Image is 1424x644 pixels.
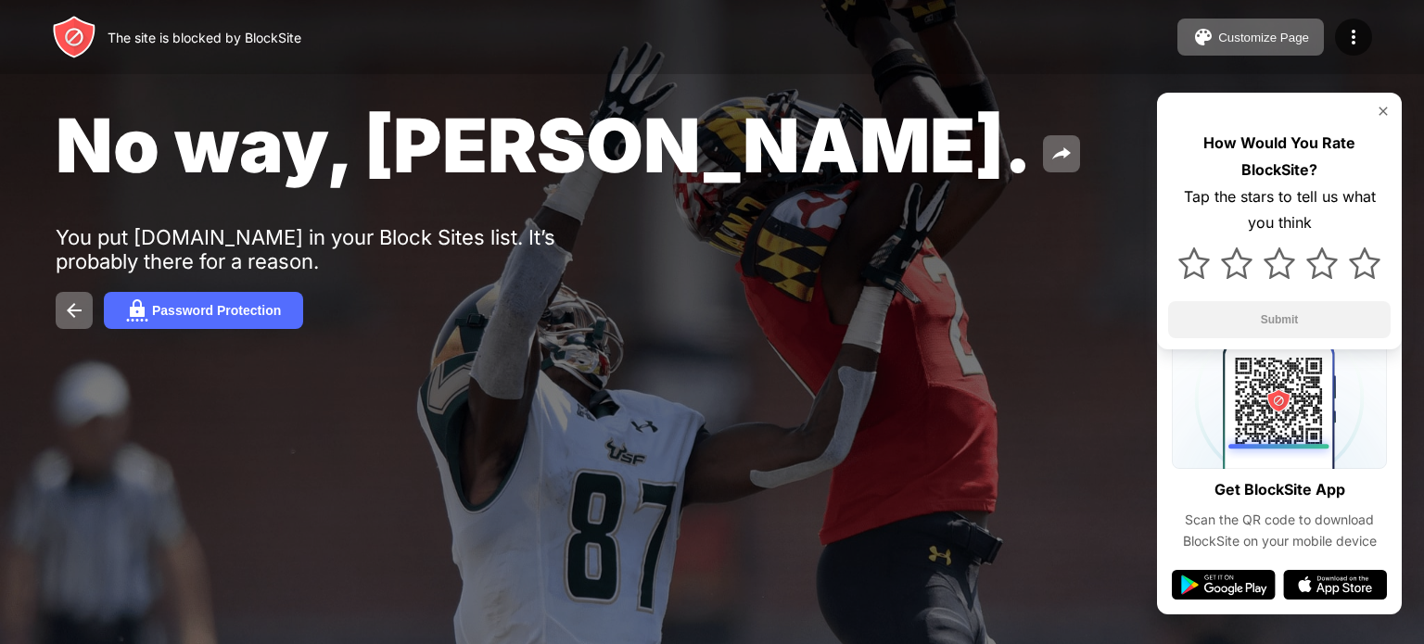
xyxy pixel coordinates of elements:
div: You put [DOMAIN_NAME] in your Block Sites list. It’s probably there for a reason. [56,225,629,273]
button: Customize Page [1177,19,1324,56]
div: Tap the stars to tell us what you think [1168,183,1391,237]
img: star.svg [1349,247,1380,279]
img: app-store.svg [1283,570,1387,600]
span: No way, [PERSON_NAME]. [56,100,1032,190]
img: star.svg [1221,247,1252,279]
div: Scan the QR code to download BlockSite on your mobile device [1172,510,1387,551]
img: google-play.svg [1172,570,1276,600]
img: rate-us-close.svg [1376,104,1391,119]
img: star.svg [1306,247,1338,279]
img: share.svg [1050,143,1073,165]
img: star.svg [1178,247,1210,279]
button: Submit [1168,301,1391,338]
img: password.svg [126,299,148,322]
img: menu-icon.svg [1342,26,1365,48]
button: Password Protection [104,292,303,329]
div: How Would You Rate BlockSite? [1168,130,1391,183]
div: The site is blocked by BlockSite [108,30,301,45]
div: Get BlockSite App [1214,476,1345,503]
img: pallet.svg [1192,26,1214,48]
img: back.svg [63,299,85,322]
img: star.svg [1264,247,1295,279]
iframe: Banner [56,410,494,623]
div: Customize Page [1218,31,1309,44]
div: Password Protection [152,303,281,318]
img: header-logo.svg [52,15,96,59]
